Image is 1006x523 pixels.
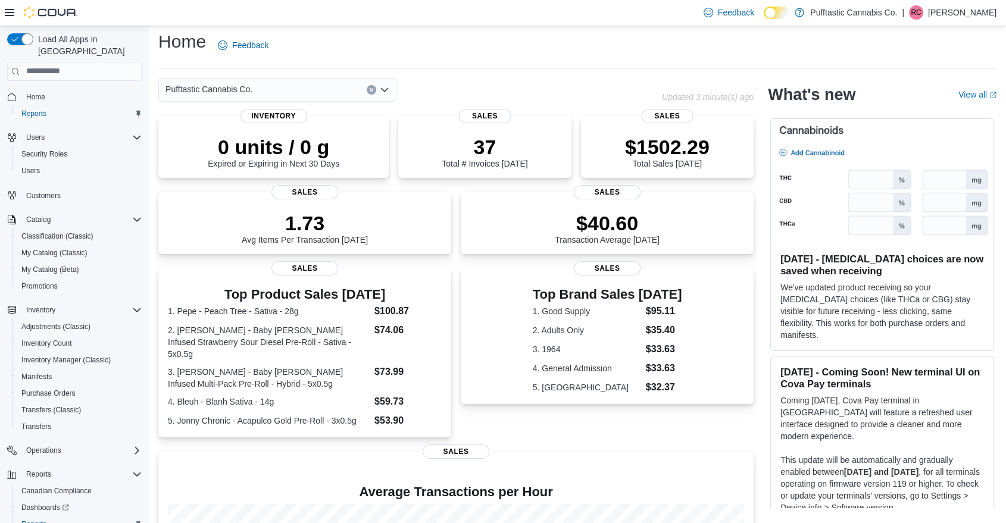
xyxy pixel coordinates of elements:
[646,304,682,318] dd: $95.11
[21,89,142,104] span: Home
[574,261,641,275] span: Sales
[240,109,307,123] span: Inventory
[12,483,146,499] button: Canadian Compliance
[2,88,146,105] button: Home
[17,279,63,293] a: Promotions
[21,130,49,145] button: Users
[367,85,376,95] button: Clear input
[374,414,442,428] dd: $53.90
[168,287,442,302] h3: Top Product Sales [DATE]
[26,133,45,142] span: Users
[909,5,923,20] div: Ravi Chauhan
[168,485,744,499] h4: Average Transactions per Hour
[21,303,142,317] span: Inventory
[780,394,984,442] p: Coming [DATE], Cova Pay terminal in [GEOGRAPHIC_DATA] will feature a refreshed user interface des...
[533,343,641,355] dt: 3. 1964
[911,5,921,20] span: RC
[17,107,51,121] a: Reports
[17,353,115,367] a: Inventory Manager (Classic)
[662,92,754,102] p: Updated 3 minute(s) ago
[17,246,142,260] span: My Catalog (Classic)
[21,443,66,458] button: Operations
[21,355,111,365] span: Inventory Manager (Classic)
[17,419,142,434] span: Transfers
[17,229,98,243] a: Classification (Classic)
[165,82,252,96] span: Pufftastic Cannabis Co.
[2,466,146,483] button: Reports
[168,305,370,317] dt: 1. Pepe - Peach Tree - Sativa - 28g
[625,135,710,168] div: Total Sales [DATE]
[21,130,142,145] span: Users
[271,261,338,275] span: Sales
[24,7,77,18] img: Cova
[2,442,146,459] button: Operations
[17,484,96,498] a: Canadian Compliance
[21,503,69,512] span: Dashboards
[2,302,146,318] button: Inventory
[21,486,92,496] span: Canadian Compliance
[928,5,996,20] p: [PERSON_NAME]
[21,422,51,431] span: Transfers
[2,186,146,203] button: Customers
[17,484,142,498] span: Canadian Compliance
[21,389,76,398] span: Purchase Orders
[780,281,984,341] p: We've updated product receiving so your [MEDICAL_DATA] choices (like THCa or CBG) stay visible fo...
[168,324,370,360] dt: 2. [PERSON_NAME] - Baby [PERSON_NAME] Infused Strawberry Sour Diesel Pre-Roll - Sativa - 5x0.5g
[844,467,918,477] strong: [DATE] and [DATE]
[21,187,142,202] span: Customers
[21,443,142,458] span: Operations
[780,253,984,277] h3: [DATE] - [MEDICAL_DATA] choices are now saved when receiving
[17,369,142,384] span: Manifests
[780,454,984,513] p: This update will be automatically and gradually enabled between , for all terminals operating on ...
[26,215,51,224] span: Catalog
[17,386,80,400] a: Purchase Orders
[17,320,142,334] span: Adjustments (Classic)
[574,185,641,199] span: Sales
[374,304,442,318] dd: $100.87
[17,500,74,515] a: Dashboards
[21,231,93,241] span: Classification (Classic)
[374,394,442,409] dd: $59.73
[17,279,142,293] span: Promotions
[208,135,339,168] div: Expired or Expiring in Next 30 Days
[17,353,142,367] span: Inventory Manager (Classic)
[17,336,142,350] span: Inventory Count
[12,105,146,122] button: Reports
[17,164,45,178] a: Users
[21,405,81,415] span: Transfers (Classic)
[2,129,146,146] button: Users
[768,85,855,104] h2: What's new
[2,211,146,228] button: Catalog
[26,305,55,315] span: Inventory
[12,385,146,402] button: Purchase Orders
[242,211,368,245] div: Avg Items Per Transaction [DATE]
[12,162,146,179] button: Users
[641,109,693,123] span: Sales
[17,262,142,277] span: My Catalog (Beta)
[958,90,996,99] a: View allExternal link
[21,109,46,118] span: Reports
[646,380,682,394] dd: $32.37
[646,342,682,356] dd: $33.63
[271,185,338,199] span: Sales
[213,33,273,57] a: Feedback
[533,287,682,302] h3: Top Brand Sales [DATE]
[21,212,55,227] button: Catalog
[12,278,146,295] button: Promotions
[625,135,710,159] p: $1502.29
[17,246,92,260] a: My Catalog (Classic)
[555,211,660,245] div: Transaction Average [DATE]
[374,365,442,379] dd: $73.99
[780,366,984,390] h3: [DATE] - Coming Soon! New terminal UI on Cova Pay terminals
[21,322,90,331] span: Adjustments (Classic)
[158,30,206,54] h1: Home
[374,323,442,337] dd: $74.06
[533,324,641,336] dt: 2. Adults Only
[21,303,60,317] button: Inventory
[21,281,58,291] span: Promotions
[17,229,142,243] span: Classification (Classic)
[26,469,51,479] span: Reports
[17,500,142,515] span: Dashboards
[810,5,897,20] p: Pufftastic Cannabis Co.
[17,403,86,417] a: Transfers (Classic)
